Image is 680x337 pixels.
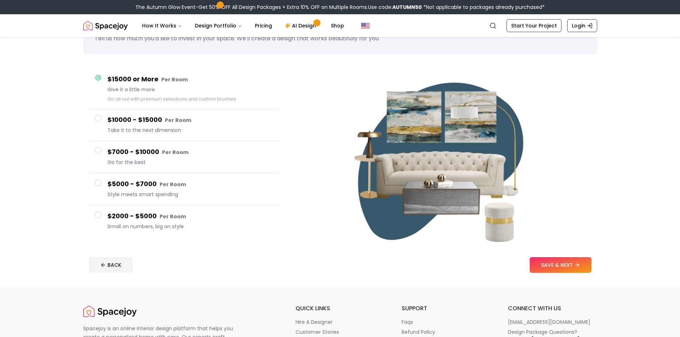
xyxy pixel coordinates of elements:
[296,318,333,326] p: hire a designer
[135,4,545,11] div: The Autumn Glow Event-Get 50% OFF All Design Packages + Extra 10% OFF on Multiple Rooms.
[89,173,279,205] button: $5000 - $7000 Per RoomStyle meets smart spending
[83,304,137,318] a: Spacejoy
[107,86,274,93] span: Give it a little more
[107,147,274,157] h4: $7000 - $10000
[296,328,385,336] a: customer stories
[83,19,128,33] img: Spacejoy Logo
[107,191,274,198] span: Style meets smart spending
[508,318,597,326] a: [EMAIL_ADDRESS][DOMAIN_NAME]
[107,159,274,166] span: Go for the best
[567,19,597,32] a: Login
[402,328,435,336] p: refund policy
[160,181,186,188] small: Per Room
[136,19,350,33] nav: Main
[89,257,133,273] button: BACK
[402,304,491,313] h6: support
[402,318,413,326] p: faqs
[89,109,279,141] button: $10000 - $15000 Per RoomTake it to the next dimension
[508,318,590,326] p: [EMAIL_ADDRESS][DOMAIN_NAME]
[83,14,597,37] nav: Global
[325,19,350,33] a: Shop
[107,223,274,230] span: Small on numbers, big on style
[95,34,586,43] p: Tell us how much you'd like to invest in your space. We'll create a design that works beautifully...
[89,141,279,173] button: $7000 - $10000 Per RoomGo for the best
[296,318,385,326] a: hire a designer
[89,68,279,109] button: $15000 or More Per RoomGive it a little moreGo all out with premium selections and custom touches
[507,19,561,32] a: Start Your Project
[249,19,278,33] a: Pricing
[279,19,324,33] a: AI Design
[189,19,248,33] button: Design Portfolio
[296,304,385,313] h6: quick links
[83,304,137,318] img: Spacejoy Logo
[402,328,491,336] a: refund policy
[508,304,597,313] h6: connect with us
[107,115,274,125] h4: $10000 - $15000
[530,257,591,273] button: SAVE & NEXT
[107,211,274,221] h4: $2000 - $5000
[361,21,370,30] img: United States
[161,76,188,83] small: Per Room
[107,179,274,189] h4: $5000 - $7000
[165,117,191,124] small: Per Room
[107,127,274,134] span: Take it to the next dimension
[392,4,422,11] b: AUTUMN50
[368,4,422,11] span: Use code:
[136,19,188,33] button: How It Works
[162,149,188,156] small: Per Room
[89,205,279,237] button: $2000 - $5000 Per RoomSmall on numbers, big on style
[422,4,545,11] span: *Not applicable to packages already purchased*
[160,213,186,220] small: Per Room
[83,19,128,33] a: Spacejoy
[296,328,339,336] p: customer stories
[402,318,491,326] a: faqs
[107,96,236,102] small: Go all out with premium selections and custom touches
[107,74,274,85] h4: $15000 or More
